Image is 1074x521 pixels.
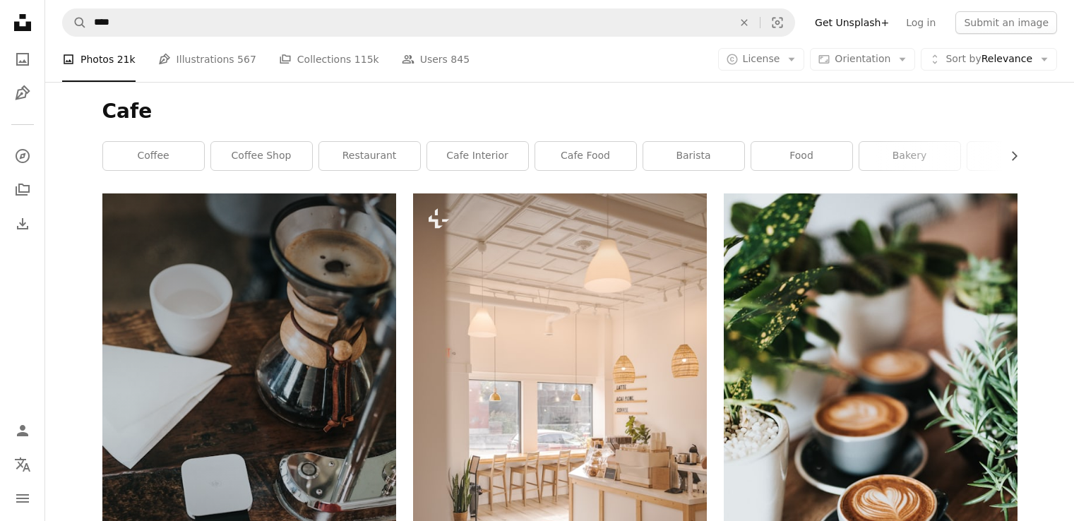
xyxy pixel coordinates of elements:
a: coffee [103,142,204,170]
button: Search Unsplash [63,9,87,36]
button: Clear [729,9,760,36]
a: Illustrations [8,79,37,107]
a: Photos [8,45,37,73]
a: Log in / Sign up [8,417,37,445]
a: white ceramic cup [102,407,396,419]
a: Explore [8,142,37,170]
span: 115k [354,52,379,67]
a: restaurant [319,142,420,170]
a: Download History [8,210,37,238]
a: cafe interior [427,142,528,170]
a: bar [967,142,1068,170]
span: 567 [237,52,256,67]
h1: Cafe [102,99,1018,124]
a: Log in [897,11,944,34]
button: License [718,48,805,71]
button: Visual search [760,9,794,36]
a: Collections [8,176,37,204]
a: shallow focus photography of coffee late in mug on table [724,407,1018,419]
button: Sort byRelevance [921,48,1057,71]
span: 845 [451,52,470,67]
a: Users 845 [402,37,470,82]
span: License [743,53,780,64]
button: Language [8,450,37,479]
button: Submit an image [955,11,1057,34]
span: Relevance [945,52,1032,66]
button: Menu [8,484,37,513]
a: barista [643,142,744,170]
button: Orientation [810,48,915,71]
span: Sort by [945,53,981,64]
a: a room filled with furniture and lots of windows [413,407,707,419]
button: scroll list to the right [1001,142,1018,170]
a: food [751,142,852,170]
a: coffee shop [211,142,312,170]
form: Find visuals sitewide [62,8,795,37]
a: cafe food [535,142,636,170]
a: Collections 115k [279,37,379,82]
a: Illustrations 567 [158,37,256,82]
span: Orientation [835,53,890,64]
a: Get Unsplash+ [806,11,897,34]
a: bakery [859,142,960,170]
